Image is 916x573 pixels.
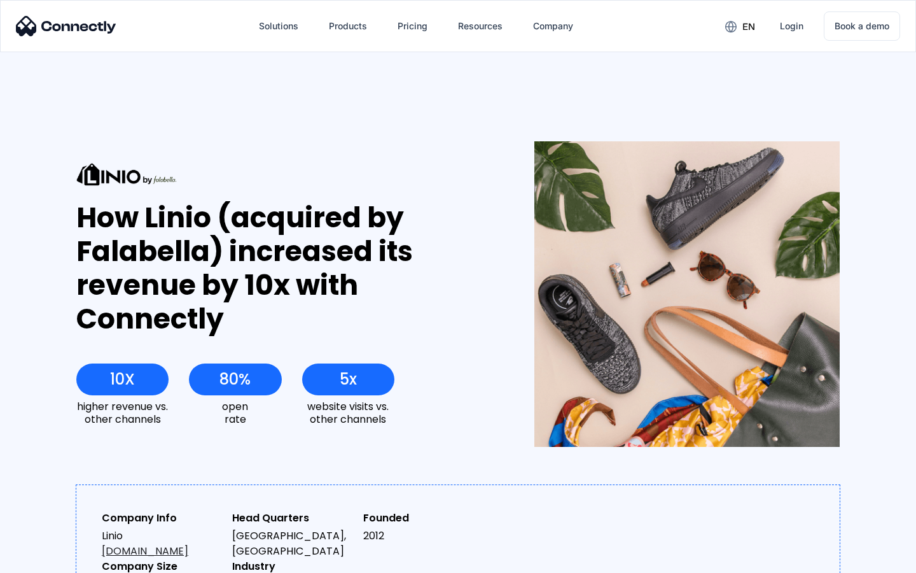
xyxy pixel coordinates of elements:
a: [DOMAIN_NAME] [102,544,188,558]
div: Pricing [398,17,427,35]
div: website visits vs. other channels [302,400,394,425]
div: open rate [189,400,281,425]
aside: Language selected: English [13,551,76,569]
div: Solutions [259,17,298,35]
div: 10X [110,371,135,388]
div: en [742,18,755,36]
div: Resources [458,17,503,35]
a: Pricing [387,11,438,41]
div: How Linio (acquired by Falabella) increased its revenue by 10x with Connectly [76,201,488,336]
div: [GEOGRAPHIC_DATA], [GEOGRAPHIC_DATA] [232,528,352,559]
div: Company [533,17,573,35]
div: Head Quarters [232,511,352,526]
div: higher revenue vs. other channels [76,400,169,425]
div: 80% [219,371,251,388]
div: Login [780,17,803,35]
a: Login [770,11,814,41]
div: Founded [363,511,483,526]
div: Products [329,17,367,35]
ul: Language list [25,551,76,569]
div: 2012 [363,528,483,544]
div: 5x [340,371,357,388]
a: Book a demo [824,11,900,41]
div: Linio [102,528,222,559]
div: Company Info [102,511,222,526]
img: Connectly Logo [16,16,116,36]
